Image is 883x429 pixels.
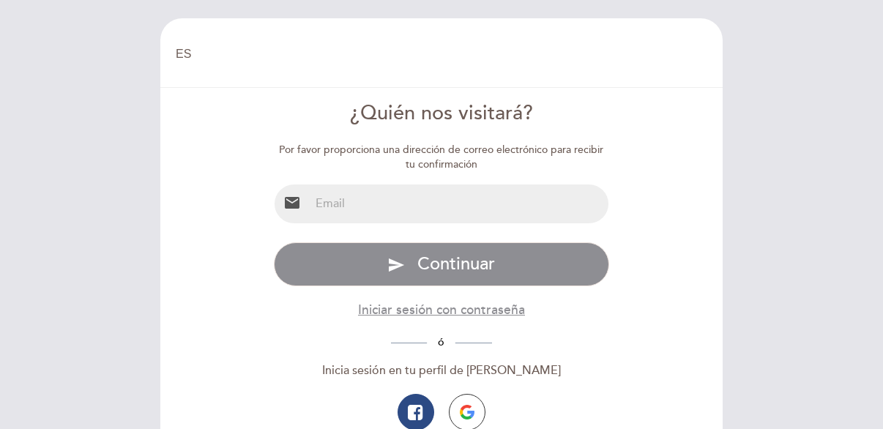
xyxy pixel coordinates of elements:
div: Inicia sesión en tu perfil de [PERSON_NAME] [274,362,610,379]
img: icon-google.png [460,405,474,419]
input: Email [310,184,609,223]
div: Por favor proporciona una dirección de correo electrónico para recibir tu confirmación [274,143,610,172]
button: send Continuar [274,242,610,286]
button: Iniciar sesión con contraseña [358,301,525,319]
span: ó [427,336,455,348]
div: ¿Quién nos visitará? [274,100,610,128]
span: Continuar [417,253,495,275]
i: send [387,256,405,274]
i: email [283,194,301,212]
